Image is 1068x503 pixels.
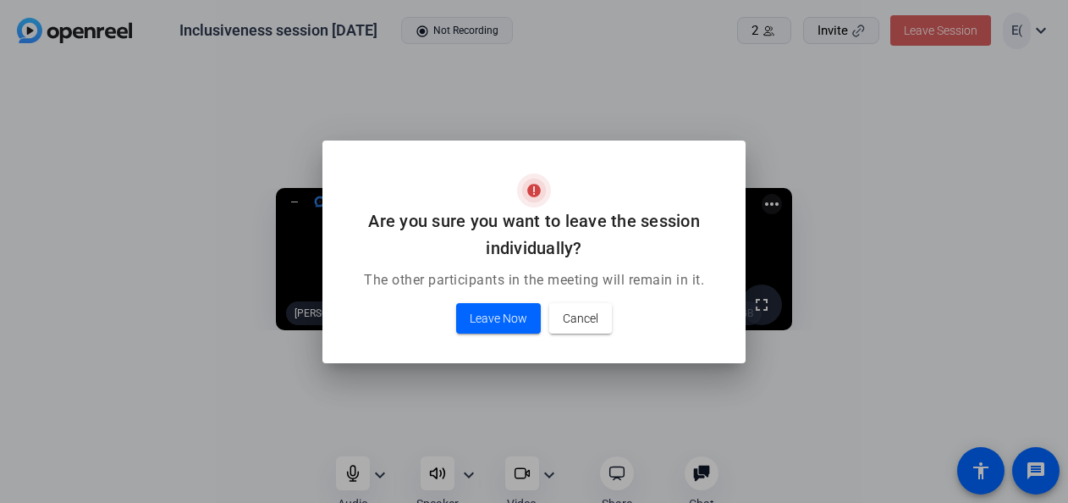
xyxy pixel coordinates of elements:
[343,270,725,290] p: The other participants in the meeting will remain in it.
[563,308,598,329] span: Cancel
[549,303,612,334] button: Cancel
[470,308,527,329] span: Leave Now
[456,303,541,334] button: Leave Now
[343,207,725,262] h2: Are you sure you want to leave the session individually?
